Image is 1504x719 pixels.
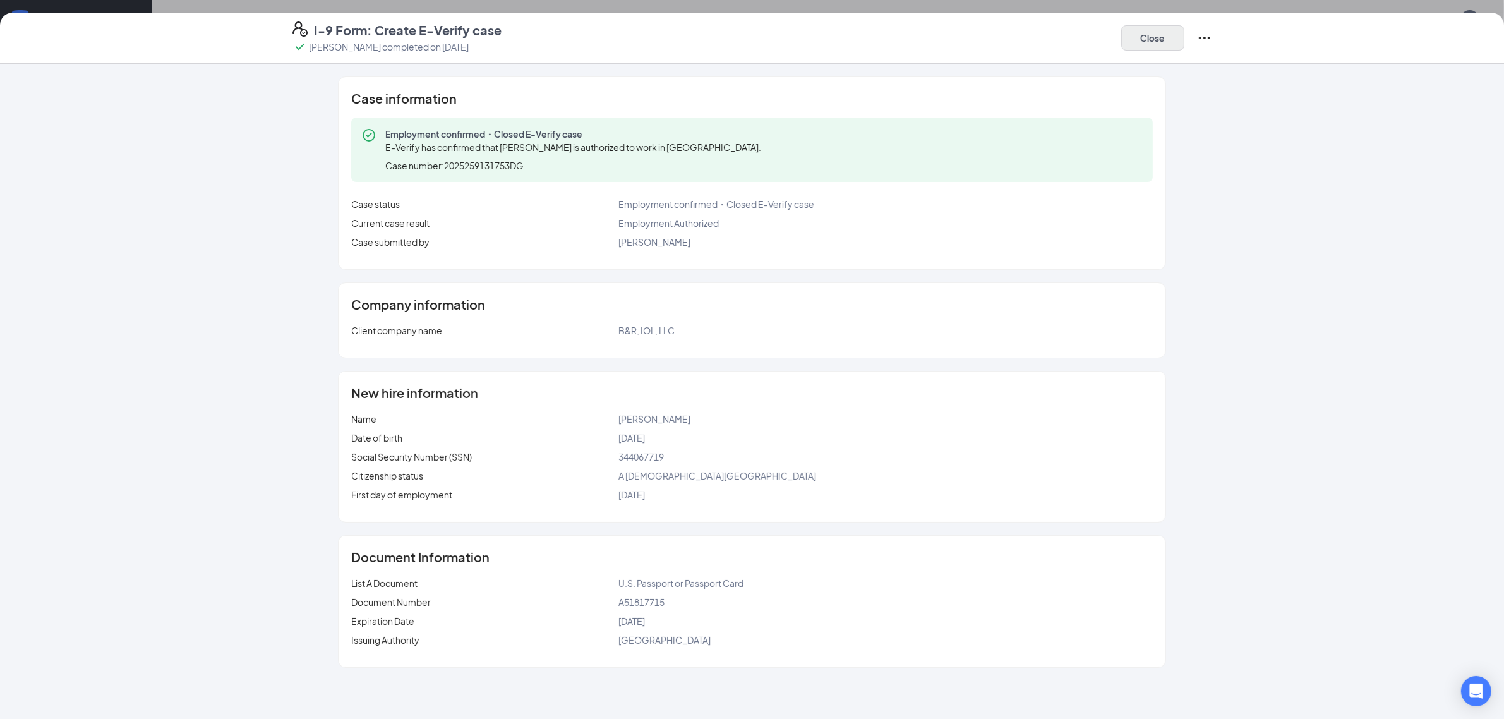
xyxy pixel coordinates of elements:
span: [PERSON_NAME] [618,413,690,425]
span: Issuing Authority [351,634,419,646]
span: Case submitted by [351,236,430,248]
span: Employment confirmed・Closed E-Verify case [385,128,766,140]
span: Citizenship status [351,470,423,481]
span: Name [351,413,376,425]
div: Open Intercom Messenger [1461,676,1491,706]
span: [GEOGRAPHIC_DATA] [618,634,711,646]
span: Case number: 2025259131753DG [385,159,524,172]
span: Case information [351,92,457,105]
svg: FormI9EVerifyIcon [292,21,308,37]
svg: Ellipses [1197,30,1212,45]
span: Client company name [351,325,442,336]
span: [DATE] [618,489,645,500]
span: Case status [351,198,400,210]
span: [DATE] [618,432,645,444]
h4: I-9 Form: Create E-Verify case [314,21,502,39]
span: U.S. Passport or Passport Card [618,577,743,589]
span: Social Security Number (SSN) [351,451,472,462]
span: A51817715 [618,596,665,608]
svg: Checkmark [292,39,308,54]
span: [PERSON_NAME] [618,236,690,248]
span: List A Document [351,577,418,589]
span: New hire information [351,387,478,399]
span: Document Number [351,596,431,608]
span: Employment confirmed・Closed E-Verify case [618,198,814,210]
button: Close [1121,25,1184,51]
span: B&R, IOL, LLC [618,325,675,336]
span: Company information [351,298,485,311]
p: [PERSON_NAME] completed on [DATE] [309,40,469,53]
span: Current case result [351,217,430,229]
span: Expiration Date [351,615,414,627]
span: [DATE] [618,615,645,627]
span: Document Information [351,551,490,564]
span: Date of birth [351,432,402,444]
span: 344067719 [618,451,664,462]
span: First day of employment [351,489,452,500]
span: A [DEMOGRAPHIC_DATA][GEOGRAPHIC_DATA] [618,470,816,481]
span: E-Verify has confirmed that [PERSON_NAME] is authorized to work in [GEOGRAPHIC_DATA]. [385,142,761,153]
span: Employment Authorized [618,217,719,229]
svg: CheckmarkCircle [361,128,376,143]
